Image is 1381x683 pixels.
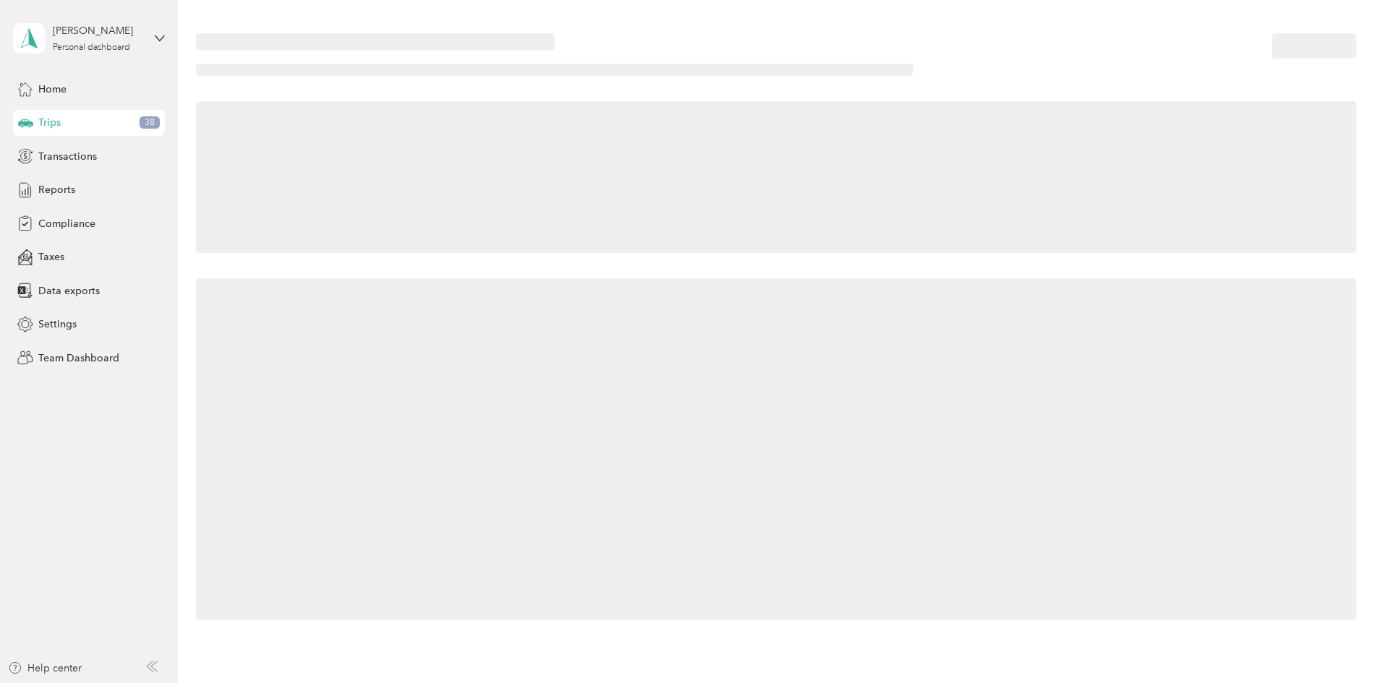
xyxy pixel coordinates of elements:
button: Help center [8,661,82,676]
iframe: Everlance-gr Chat Button Frame [1300,602,1381,683]
div: Personal dashboard [53,43,130,52]
span: Reports [38,182,75,197]
span: Settings [38,317,77,332]
span: Taxes [38,249,64,265]
span: 38 [140,116,160,129]
span: Team Dashboard [38,351,119,366]
span: Transactions [38,149,97,164]
span: Home [38,82,67,97]
div: [PERSON_NAME] [53,23,143,38]
span: Compliance [38,216,95,231]
span: Trips [38,115,61,130]
span: Data exports [38,283,100,298]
